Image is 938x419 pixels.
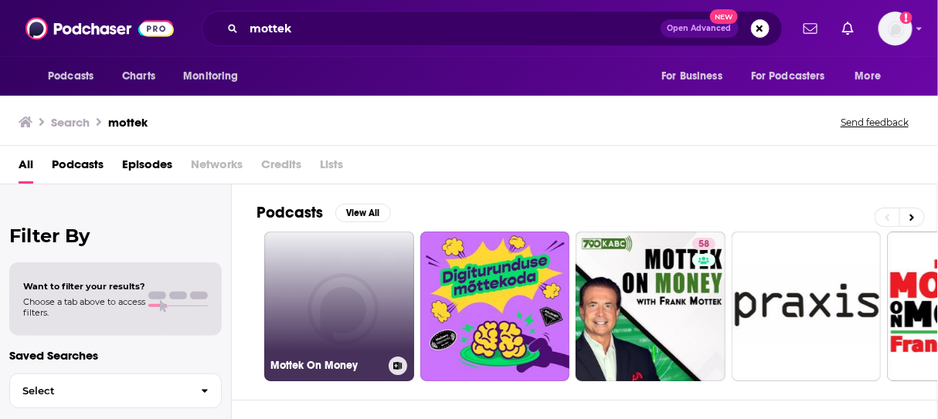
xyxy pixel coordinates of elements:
h3: Mottek On Money [270,359,382,372]
button: open menu [741,62,848,91]
img: User Profile [879,12,913,46]
button: open menu [651,62,742,91]
a: Mottek On Money [264,231,414,381]
span: Want to filter your results? [23,281,145,292]
a: Show notifications dropdown [797,15,824,42]
a: All [19,152,33,184]
h2: Filter By [9,225,222,247]
span: Logged in as rgertner [879,12,913,46]
button: Show profile menu [879,12,913,46]
span: For Podcasters [751,66,825,87]
span: Open Advanced [668,25,732,32]
a: Podcasts [52,152,104,184]
div: Search podcasts, credits, & more... [202,11,783,46]
button: Send feedback [836,116,913,129]
input: Search podcasts, credits, & more... [244,16,661,41]
img: Podchaser - Follow, Share and Rate Podcasts [25,14,174,43]
h3: mottek [108,115,148,130]
button: View All [335,204,391,222]
span: For Business [661,66,722,87]
a: 58 [692,238,715,250]
span: Select [10,386,189,396]
button: Select [9,373,222,408]
button: open menu [37,62,114,91]
a: Charts [112,62,165,91]
span: New [710,9,738,24]
span: Credits [261,152,301,184]
button: open menu [845,62,901,91]
span: Monitoring [183,66,238,87]
svg: Add a profile image [900,12,913,24]
button: open menu [172,62,258,91]
a: Episodes [122,152,172,184]
span: Lists [320,152,343,184]
span: More [855,66,882,87]
span: 58 [698,237,709,252]
a: 58 [576,231,726,381]
span: Charts [122,66,155,87]
h2: Podcasts [257,203,323,222]
button: Open AdvancedNew [661,19,739,38]
span: Networks [191,152,243,184]
p: Saved Searches [9,348,222,363]
span: Podcasts [48,66,93,87]
span: Choose a tab above to access filters. [23,296,145,318]
a: Show notifications dropdown [836,15,860,42]
a: PodcastsView All [257,203,391,222]
h3: Search [51,115,90,130]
